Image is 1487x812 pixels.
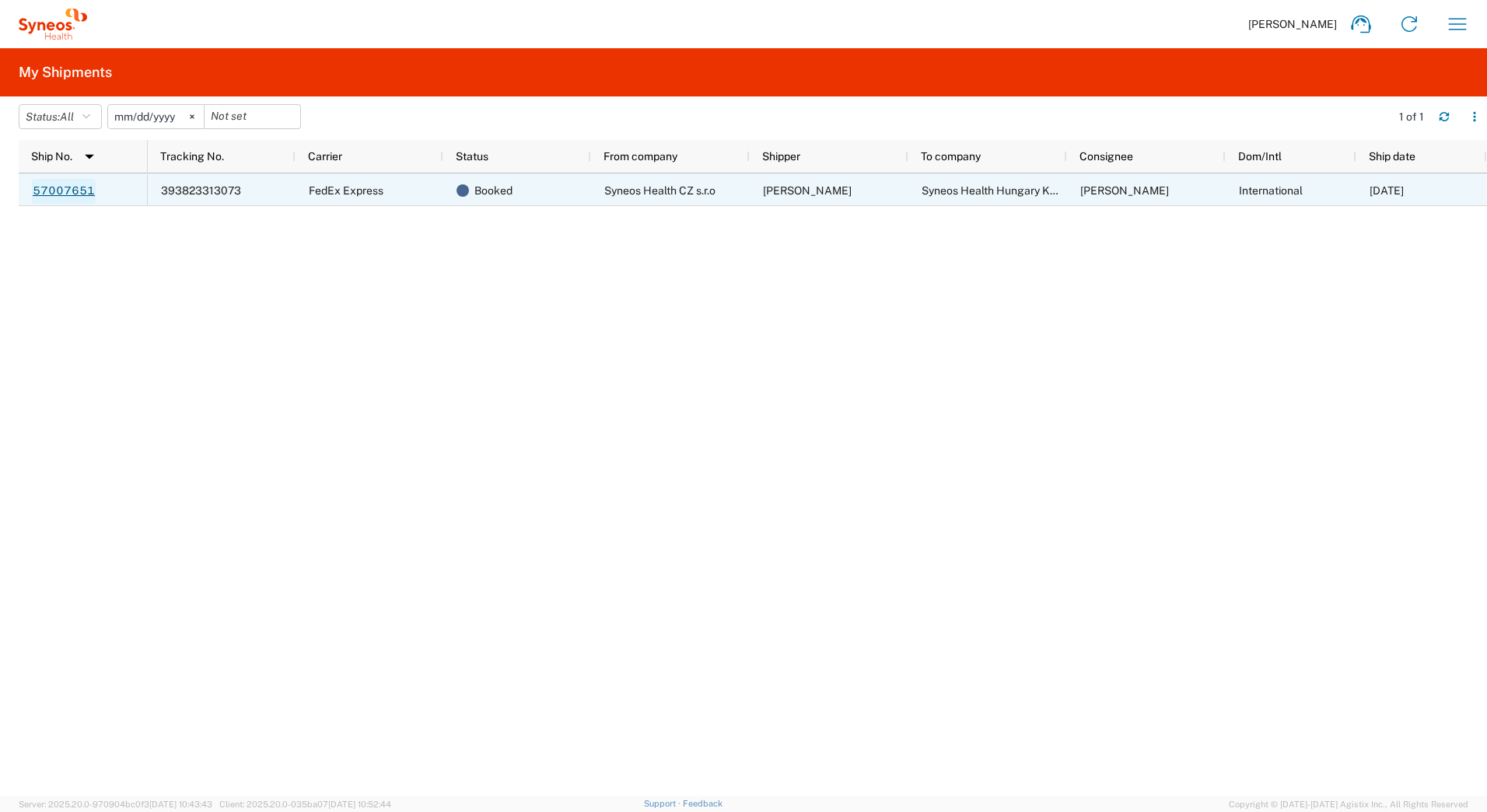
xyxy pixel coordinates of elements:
input: Not set [205,105,300,128]
span: Dom/Intl [1238,150,1282,163]
a: Support [644,799,683,808]
span: Carrier [308,150,342,163]
a: 57007651 [32,179,96,204]
button: Status:All [19,104,102,129]
span: Status [456,150,488,163]
input: Not set [108,105,204,128]
span: Client: 2025.20.0-035ba07 [219,800,391,809]
span: Copyright © [DATE]-[DATE] Agistix Inc., All Rights Reserved [1229,797,1468,811]
span: [DATE] 10:43:43 [149,800,212,809]
span: Tracking No. [160,150,224,163]
span: Syneos Health Hungary Kft. [922,184,1061,197]
h2: My Shipments [19,63,112,82]
span: Shipper [762,150,800,163]
span: FedEx Express [309,184,383,197]
span: To company [921,150,981,163]
span: Server: 2025.20.0-970904bc0f3 [19,800,212,809]
span: Zsolt Varga [1080,184,1169,197]
span: [DATE] 10:52:44 [328,800,391,809]
span: Consignee [1079,150,1133,163]
span: 10/03/2025 [1370,184,1404,197]
span: From company [604,150,677,163]
span: Andrej Doros [763,184,852,197]
span: Ship date [1369,150,1415,163]
span: Ship No. [31,150,72,163]
span: International [1239,184,1303,197]
span: All [60,110,74,123]
span: [PERSON_NAME] [1248,17,1337,31]
span: Booked [474,174,513,207]
img: arrow-dropdown.svg [77,144,102,169]
a: Feedback [683,799,723,808]
span: 393823313073 [161,184,241,197]
span: Syneos Health CZ s.r.o [604,184,716,197]
div: 1 of 1 [1399,110,1426,124]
